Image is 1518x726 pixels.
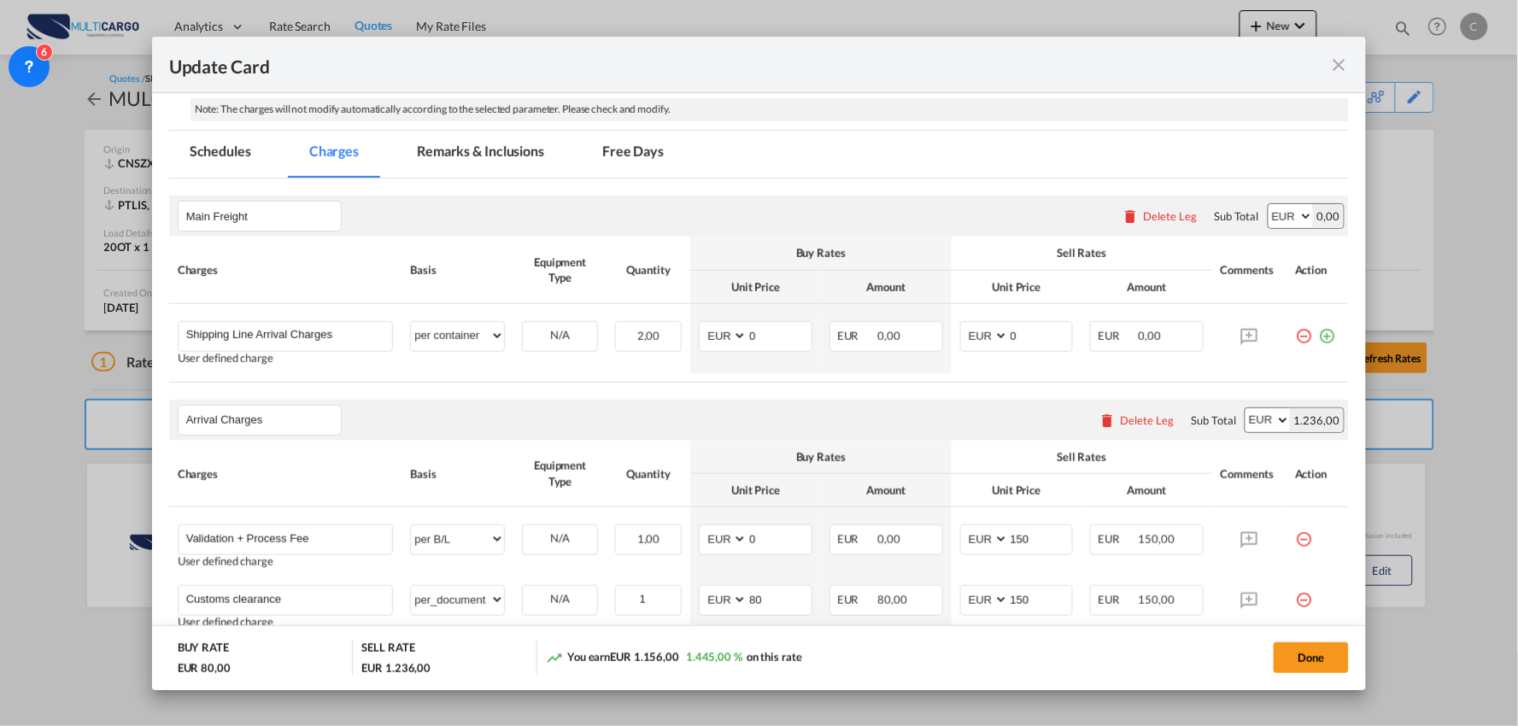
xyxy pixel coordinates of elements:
[1121,413,1175,427] div: Delete Leg
[1295,524,1312,542] md-icon: icon-minus-circle-outline red-400-fg
[837,593,876,606] span: EUR
[523,525,597,552] div: N/A
[178,466,394,482] div: Charges
[186,525,393,551] input: Charge Name
[1144,209,1198,223] div: Delete Leg
[186,407,341,433] input: Leg Name
[582,131,684,178] md-tab-item: Free Days
[690,271,821,304] th: Unit Price
[699,449,942,465] div: Buy Rates
[615,262,682,278] div: Quantity
[1286,441,1349,507] th: Action
[1122,209,1198,223] button: Delete Leg
[747,525,812,551] input: 0
[1290,408,1344,432] div: 1.236,00
[169,131,702,178] md-pagination-wrapper: Use the left and right arrow keys to navigate between tabs
[289,131,379,178] md-tab-item: Charges
[410,262,505,278] div: Basis
[1139,532,1175,546] span: 150,00
[178,660,231,676] div: EUR 80,00
[152,37,1367,690] md-dialog: Update Card Port ...
[1328,55,1349,75] md-icon: icon-close fg-AAA8AD m-0 pointer
[1098,532,1136,546] span: EUR
[1212,237,1286,303] th: Comments
[361,660,431,676] div: EUR 1.236,00
[747,322,812,348] input: 0
[960,245,1204,261] div: Sell Rates
[952,271,1082,304] th: Unit Price
[960,449,1204,465] div: Sell Rates
[1286,237,1349,303] th: Action
[186,203,341,229] input: Leg Name
[699,245,942,261] div: Buy Rates
[1009,586,1073,612] input: 150
[686,650,742,664] span: 1.445,00 %
[690,474,821,507] th: Unit Price
[1212,441,1286,507] th: Comments
[1081,474,1212,507] th: Amount
[411,322,504,349] select: per container
[1295,585,1312,602] md-icon: icon-minus-circle-outline red-400-fg
[1099,412,1117,429] md-icon: icon-delete
[1081,271,1212,304] th: Amount
[410,466,505,482] div: Basis
[878,593,908,606] span: 80,00
[637,532,660,546] span: 1,00
[178,262,394,278] div: Charges
[169,131,272,178] md-tab-item: Schedules
[878,329,901,343] span: 0,00
[178,555,394,568] div: User defined charge
[190,98,1350,121] div: Note: The charges will not modify automatically according to the selected parameter. Please check...
[523,322,597,348] div: N/A
[1313,204,1345,228] div: 0,00
[179,525,393,551] md-input-container: Validation + Process Fee
[952,474,1082,507] th: Unit Price
[1098,593,1136,606] span: EUR
[1318,321,1335,338] md-icon: icon-plus-circle-outline green-400-fg
[1215,208,1259,224] div: Sub Total
[178,640,229,659] div: BUY RATE
[821,271,952,304] th: Amount
[186,586,393,612] input: Charge Name
[1274,642,1349,673] button: Done
[1009,525,1073,551] input: 150
[1192,413,1236,428] div: Sub Total
[178,616,394,629] div: User defined charge
[878,532,901,546] span: 0,00
[1295,321,1312,338] md-icon: icon-minus-circle-outline red-400-fg
[361,640,414,659] div: SELL RATE
[747,586,812,612] input: 80
[411,525,504,553] select: per B/L
[615,466,682,482] div: Quantity
[610,650,679,664] span: EUR 1.156,00
[1098,329,1136,343] span: EUR
[1099,413,1175,427] button: Delete Leg
[1122,208,1140,225] md-icon: icon-delete
[411,586,504,613] select: per_document
[617,586,681,612] input: Quantity
[1009,322,1073,348] input: 0
[637,329,660,343] span: 2,00
[523,586,597,612] div: N/A
[1139,329,1162,343] span: 0,00
[821,474,952,507] th: Amount
[396,131,565,178] md-tab-item: Remarks & Inclusions
[169,54,1329,75] div: Update Card
[522,255,598,285] div: Equipment Type
[522,458,598,489] div: Equipment Type
[179,586,393,612] md-input-container: Customs clearance
[837,329,876,343] span: EUR
[837,532,876,546] span: EUR
[546,649,563,666] md-icon: icon-trending-up
[1139,593,1175,606] span: 150,00
[178,352,394,365] div: User defined charge
[179,322,393,348] md-input-container: Shipping Line Arrival Charges
[546,649,802,667] div: You earn on this rate
[186,322,393,348] input: Charge Name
